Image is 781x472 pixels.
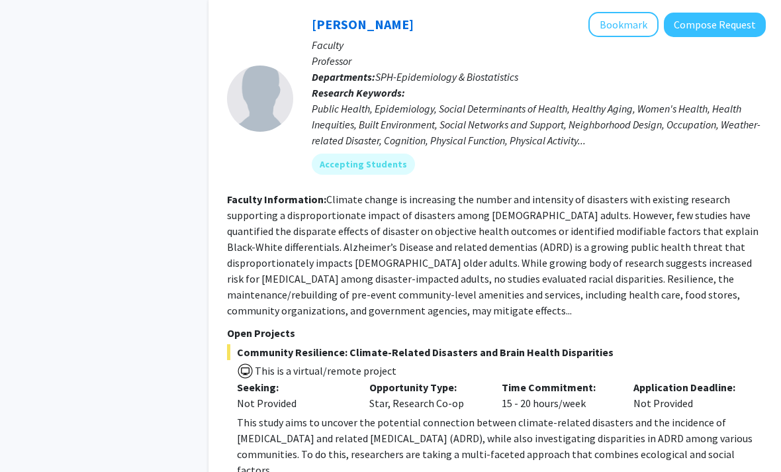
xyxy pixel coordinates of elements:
[633,379,746,395] p: Application Deadline:
[312,86,405,99] b: Research Keywords:
[237,395,349,411] div: Not Provided
[312,70,375,83] b: Departments:
[369,379,482,395] p: Opportunity Type:
[227,193,326,206] b: Faculty Information:
[664,13,766,37] button: Compose Request to Yvonne Michael
[312,37,766,53] p: Faculty
[312,16,414,32] a: [PERSON_NAME]
[253,364,396,377] span: This is a virtual/remote project
[359,379,492,411] div: Star, Research Co-op
[312,154,415,175] mat-chip: Accepting Students
[237,379,349,395] p: Seeking:
[492,379,624,411] div: 15 - 20 hours/week
[227,325,766,341] p: Open Projects
[502,379,614,395] p: Time Commitment:
[375,70,518,83] span: SPH-Epidemiology & Biostatistics
[623,379,756,411] div: Not Provided
[588,12,659,37] button: Add Yvonne Michael to Bookmarks
[312,101,766,148] div: Public Health, Epidemiology, Social Determinants of Health, Healthy Aging, Women's Health, Health...
[312,53,766,69] p: Professor
[227,193,758,317] fg-read-more: Climate change is increasing the number and intensity of disasters with existing research support...
[227,344,766,360] span: Community Resilience: Climate-Related Disasters and Brain Health Disparities
[10,412,56,462] iframe: Chat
